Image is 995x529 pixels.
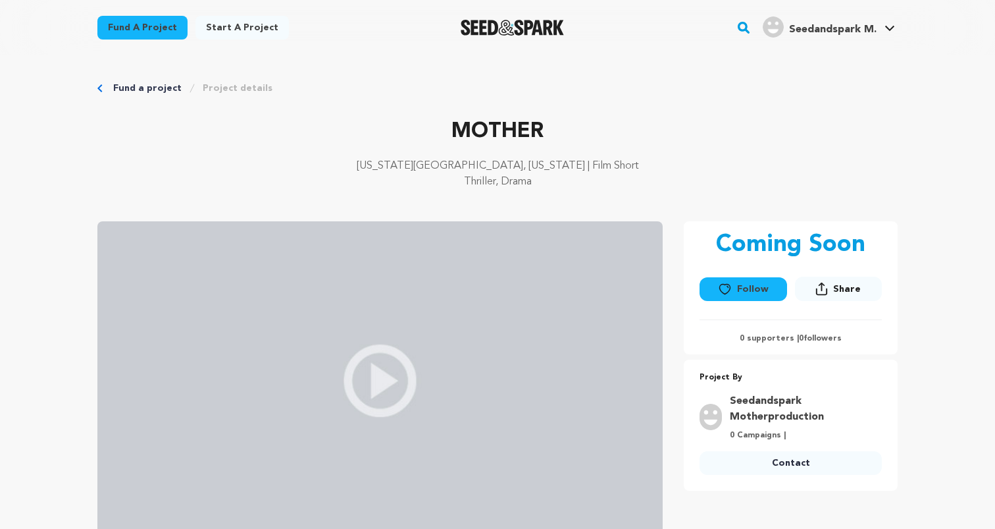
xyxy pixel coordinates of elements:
p: Thriller, Drama [97,174,898,190]
p: MOTHER [97,116,898,148]
img: user.png [700,404,722,430]
div: Breadcrumb [97,82,898,95]
a: Fund a project [97,16,188,40]
p: 0 Campaigns | [730,430,874,441]
a: Fund a project [113,82,182,95]
p: 0 supporters | followers [700,333,882,344]
div: Seedandspark M.'s Profile [763,16,877,38]
a: Contact [700,451,882,475]
img: Seed&Spark Logo Dark Mode [461,20,564,36]
a: Seed&Spark Homepage [461,20,564,36]
p: [US_STATE][GEOGRAPHIC_DATA], [US_STATE] | Film Short [97,158,898,174]
button: Share [795,277,882,301]
a: Project details [203,82,272,95]
span: Share [795,277,882,306]
a: Seedandspark M.'s Profile [760,14,898,38]
span: Seedandspark M. [789,24,877,35]
p: Project By [700,370,882,385]
button: Follow [700,277,786,301]
span: 0 [799,335,804,343]
span: Share [833,283,861,296]
a: Goto Seedandspark Motherproduction profile [730,393,874,425]
p: Coming Soon [716,232,865,258]
a: Start a project [195,16,289,40]
span: Seedandspark M.'s Profile [760,14,898,42]
img: user.png [763,16,784,38]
